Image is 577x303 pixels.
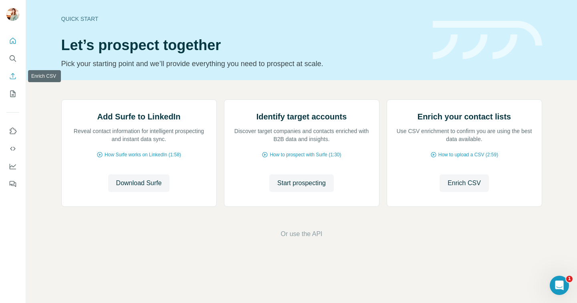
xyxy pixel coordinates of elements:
[61,37,423,53] h1: Let’s prospect together
[566,276,573,282] span: 1
[6,34,19,48] button: Quick start
[6,8,19,21] img: Avatar
[6,159,19,174] button: Dashboard
[116,178,162,188] span: Download Surfe
[6,141,19,156] button: Use Surfe API
[256,111,347,122] h2: Identify target accounts
[270,151,341,158] span: How to prospect with Surfe (1:30)
[395,127,534,143] p: Use CSV enrichment to confirm you are using the best data available.
[70,127,208,143] p: Reveal contact information for intelligent prospecting and instant data sync.
[438,151,498,158] span: How to upload a CSV (2:59)
[418,111,511,122] h2: Enrich your contact lists
[232,127,371,143] p: Discover target companies and contacts enriched with B2B data and insights.
[280,229,322,239] button: Or use the API
[440,174,489,192] button: Enrich CSV
[6,87,19,101] button: My lists
[61,15,423,23] div: Quick start
[6,177,19,191] button: Feedback
[105,151,181,158] span: How Surfe works on LinkedIn (1:58)
[6,124,19,138] button: Use Surfe on LinkedIn
[269,174,334,192] button: Start prospecting
[108,174,170,192] button: Download Surfe
[6,51,19,66] button: Search
[97,111,181,122] h2: Add Surfe to LinkedIn
[6,69,19,83] button: Enrich CSV
[277,178,326,188] span: Start prospecting
[448,178,481,188] span: Enrich CSV
[61,58,423,69] p: Pick your starting point and we’ll provide everything you need to prospect at scale.
[550,276,569,295] iframe: Intercom live chat
[433,21,542,60] img: banner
